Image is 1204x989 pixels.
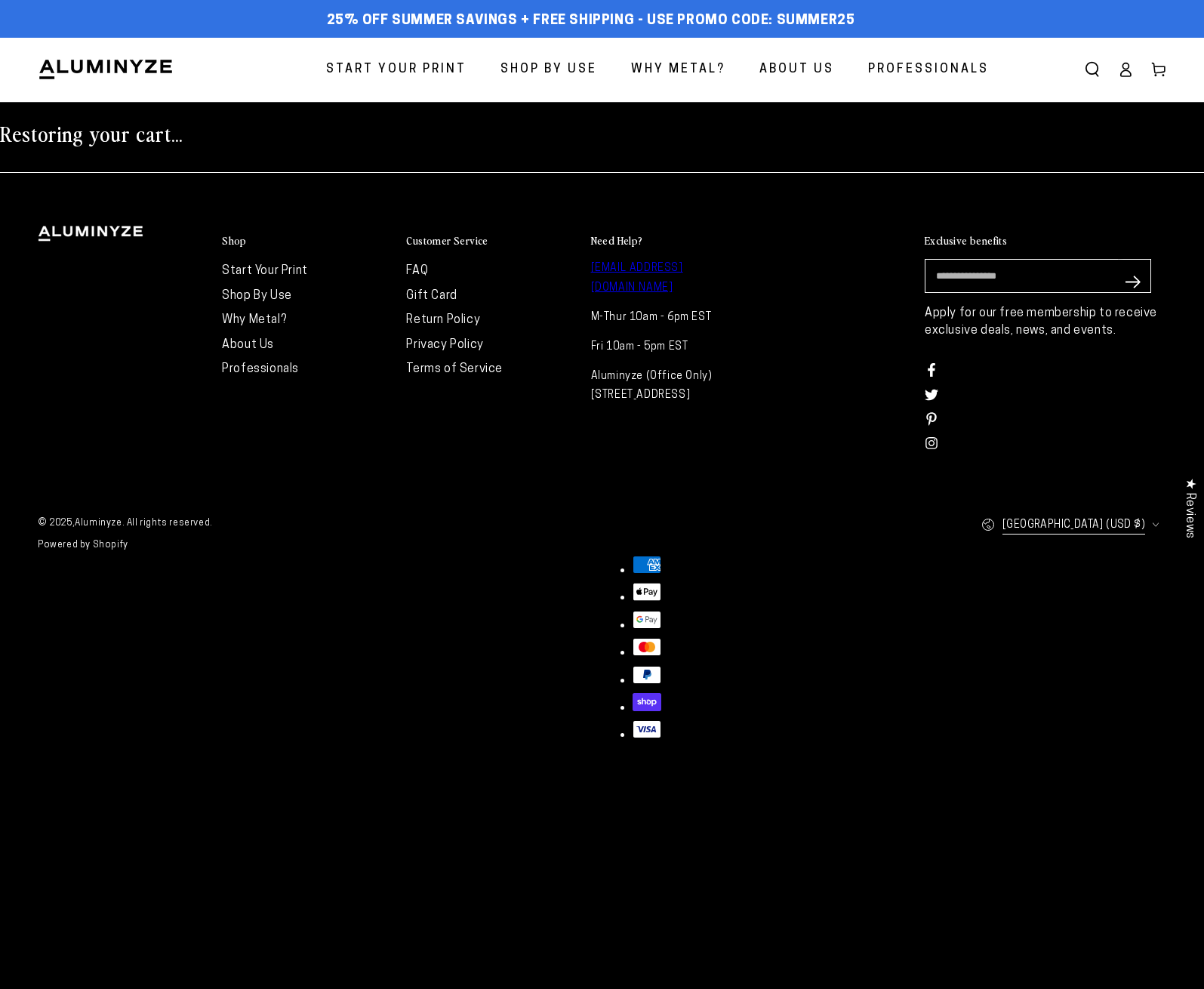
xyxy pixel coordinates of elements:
a: Return Policy [406,314,480,326]
span: 25% off Summer Savings + Free Shipping - Use Promo Code: SUMMER25 [327,13,855,29]
a: Powered by Shopify [38,541,128,550]
a: FAQ [406,265,428,277]
a: About Us [222,339,274,351]
button: Subscribe [1118,259,1151,304]
a: Start Your Print [315,50,478,90]
a: Privacy Policy [406,339,483,351]
p: Apply for our free membership to receive exclusive deals, news, and events. [925,305,1166,339]
p: M-Thur 10am - 6pm EST [591,308,760,327]
a: Shop By Use [222,290,292,302]
span: About Us [759,59,834,81]
span: Shop By Use [500,59,597,81]
span: Professionals [868,59,989,81]
span: [GEOGRAPHIC_DATA] (USD $) [1002,516,1145,535]
span: Why Metal? [631,59,725,81]
small: © 2025, . All rights reserved. [38,513,602,535]
span: Start Your Print [326,59,467,81]
a: Why Metal? [620,50,737,90]
p: Aluminyze (Office Only) [STREET_ADDRESS] [591,367,760,405]
a: Aluminyze [75,519,122,528]
a: Start Your Print [222,265,308,277]
a: [EMAIL_ADDRESS][DOMAIN_NAME] [591,263,683,293]
div: Click to open Judge.me floating reviews tab [1175,467,1204,550]
a: Professionals [222,363,299,375]
p: Fri 10am - 5pm EST [591,337,760,356]
img: Aluminyze [38,58,174,81]
a: Gift Card [406,290,457,302]
summary: Search our site [1076,53,1109,86]
a: Shop By Use [489,50,608,90]
a: Professionals [857,50,1000,90]
button: [GEOGRAPHIC_DATA] (USD $) [981,508,1166,542]
a: About Us [748,50,845,90]
a: Terms of Service [406,363,503,375]
summary: Customer Service [406,234,575,248]
summary: Exclusive benefits [925,234,1166,248]
summary: Shop [222,234,391,248]
summary: Need Help? [591,234,760,248]
a: Why Metal? [222,314,286,326]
